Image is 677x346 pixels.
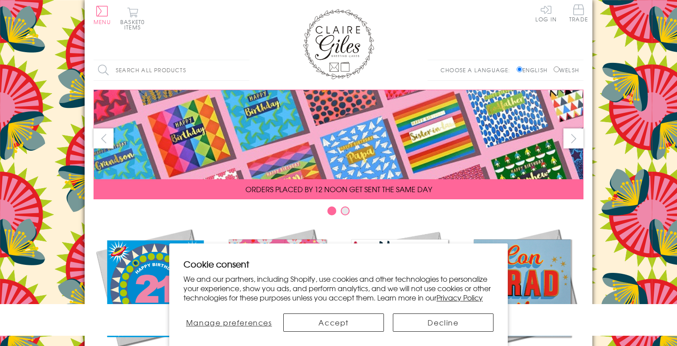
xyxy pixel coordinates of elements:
span: Manage preferences [186,317,272,328]
span: Menu [94,18,111,26]
p: Choose a language: [440,66,515,74]
button: Menu [94,6,111,25]
label: Welsh [554,66,579,74]
a: Log In [535,4,557,22]
input: Search [241,60,249,80]
input: English [517,66,522,72]
input: Welsh [554,66,559,72]
p: We and our partners, including Shopify, use cookies and other technologies to personalize your ex... [184,274,493,302]
h2: Cookie consent [184,258,493,270]
span: 0 items [124,18,145,31]
button: Accept [283,313,384,332]
a: Privacy Policy [436,292,483,303]
div: Carousel Pagination [94,206,583,220]
span: Trade [569,4,588,22]
a: Trade [569,4,588,24]
button: prev [94,128,114,148]
button: Manage preferences [184,313,274,332]
input: Search all products [94,60,249,80]
button: Decline [393,313,493,332]
button: Carousel Page 1 (Current Slide) [327,206,336,215]
img: Claire Giles Greetings Cards [303,9,374,79]
span: ORDERS PLACED BY 12 NOON GET SENT THE SAME DAY [245,184,432,194]
button: Carousel Page 2 [341,206,350,215]
button: next [563,128,583,148]
label: English [517,66,552,74]
button: Basket0 items [120,7,145,30]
